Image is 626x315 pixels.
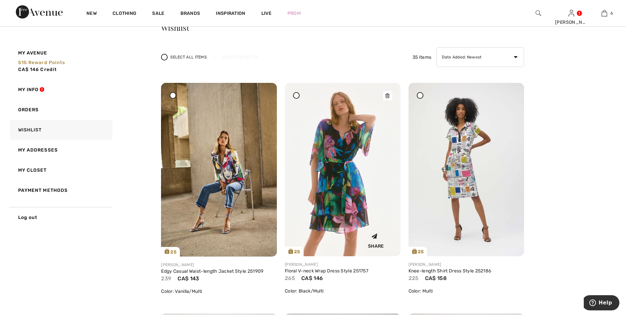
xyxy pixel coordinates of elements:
h3: Wishlist [161,23,524,31]
div: [PERSON_NAME] [555,19,587,26]
img: joseph-ribkoff-dresses-jumpsuits-black-multi_251757_1_b656_search.jpg [285,83,401,256]
a: Prom [287,10,301,17]
iframe: Opens a widget where you can find more information [584,295,619,312]
a: Sale [152,11,164,17]
img: My Info [569,9,574,17]
a: Knee-length Shirt Dress Style 252186 [409,268,491,274]
div: Color: Vanilla/Multi [161,288,277,295]
div: [PERSON_NAME] [409,262,524,267]
span: CA$ 158 [425,275,447,281]
div: Color: Black/Multi [285,288,401,295]
span: My Avenue [18,50,48,56]
a: Floral V-neck Wrap Dress Style 251757 [285,268,368,274]
span: CA$ 146 Credit [18,67,57,72]
span: Select All Items [170,54,207,60]
span: 239 [161,275,171,282]
span: 225 [409,275,419,281]
span: CA$ 146 [301,275,323,281]
a: Orders [9,100,113,120]
div: [PERSON_NAME] [285,262,401,267]
a: Clothing [113,11,136,17]
span: 265 [285,275,295,281]
a: Wishlist [9,120,113,140]
img: joseph-ribkoff-jackets-blazers-vanilla-multi_251909_1_50ad_search.jpg [161,83,277,257]
a: 25 [161,83,277,257]
a: My Closet [9,160,113,180]
span: Inspiration [216,11,245,17]
span: 515 Reward points [18,60,65,65]
a: Brands [181,11,200,17]
div: [PERSON_NAME] [161,262,277,268]
a: My Addresses [9,140,113,160]
a: 25 [409,83,524,256]
a: Edgy Casual Waist-length Jacket Style 251909 [161,268,263,274]
span: CA$ 143 [178,275,199,282]
a: 6 [588,9,620,17]
a: My Info [9,80,113,100]
img: search the website [536,9,541,17]
a: Payment Methods [9,180,113,200]
img: joseph-ribkoff-dresses-jumpsuits-multi_252186_1_c86f_search.jpg [409,83,524,256]
a: Live [261,10,272,17]
a: 25 [285,83,401,256]
div: Delete Selected [214,54,267,60]
a: Log out [9,207,113,227]
a: New [86,11,97,17]
div: Share [356,228,396,251]
img: My Bag [602,9,607,17]
a: Sign In [569,10,574,16]
span: 35 Items [412,54,431,61]
div: Color: Multi [409,288,524,295]
img: 1ère Avenue [16,5,63,18]
span: 6 [610,10,613,16]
